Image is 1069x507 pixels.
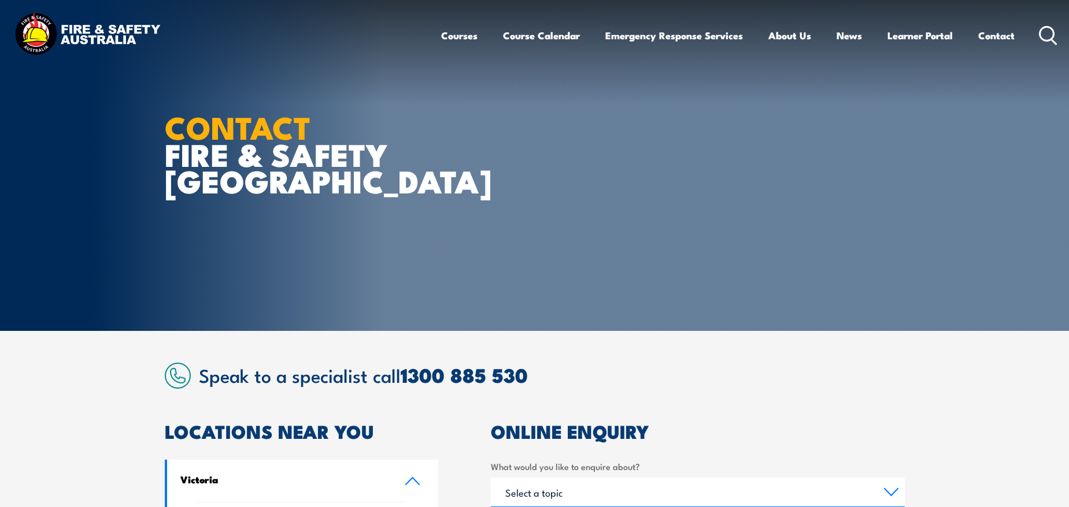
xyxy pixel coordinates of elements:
h2: Speak to a specialist call [199,364,905,385]
a: Contact [978,20,1015,51]
h2: ONLINE ENQUIRY [491,423,905,439]
a: About Us [768,20,811,51]
a: Courses [441,20,478,51]
strong: CONTACT [165,102,311,150]
h4: Victoria [180,473,387,486]
a: 1300 885 530 [401,359,528,390]
a: Learner Portal [887,20,953,51]
h1: FIRE & SAFETY [GEOGRAPHIC_DATA] [165,113,450,194]
a: Course Calendar [503,20,580,51]
h2: LOCATIONS NEAR YOU [165,423,439,439]
a: Emergency Response Services [605,20,743,51]
label: What would you like to enquire about? [491,460,905,473]
a: News [837,20,862,51]
a: Victoria [167,460,439,502]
